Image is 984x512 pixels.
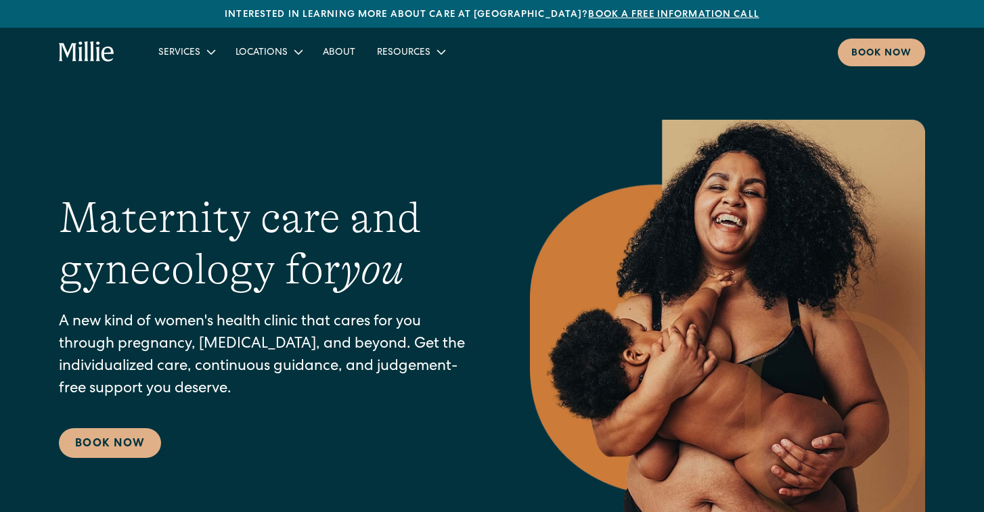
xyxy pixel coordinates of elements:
div: Resources [377,46,430,60]
a: Book Now [59,428,161,458]
a: Book a free information call [588,10,759,20]
a: Book now [838,39,925,66]
a: home [59,41,115,63]
p: A new kind of women's health clinic that cares for you through pregnancy, [MEDICAL_DATA], and bey... [59,312,476,401]
em: you [340,245,404,294]
div: Book now [851,47,912,61]
div: Locations [225,41,312,63]
div: Services [148,41,225,63]
div: Locations [236,46,288,60]
h1: Maternity care and gynecology for [59,192,476,296]
div: Resources [366,41,455,63]
a: About [312,41,366,63]
div: Services [158,46,200,60]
